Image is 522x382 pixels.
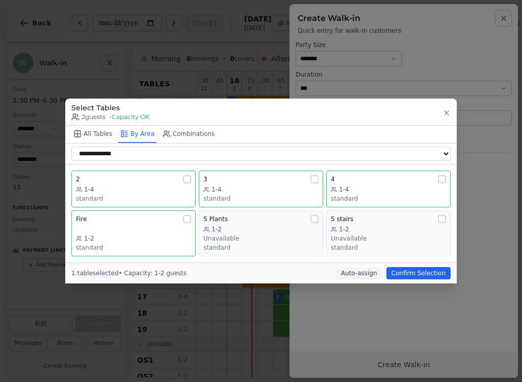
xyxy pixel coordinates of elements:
[84,185,94,194] span: 1-4
[71,270,187,277] span: 1 table selected • Capacity: 1-2 guests
[71,126,114,143] button: All Tables
[203,244,319,252] div: standard
[84,234,94,243] span: 1-2
[203,195,319,203] div: standard
[76,244,191,252] div: standard
[331,244,446,252] div: standard
[203,234,319,243] div: Unavailable
[71,171,196,207] button: 21-4standard
[71,210,196,256] button: Fire1-2standard
[71,113,106,121] span: 2 guests
[203,175,207,183] span: 3
[76,175,80,183] span: 2
[331,215,353,223] span: 5 stairs
[71,103,150,113] h3: Select Tables
[76,195,191,203] div: standard
[336,267,382,279] button: Auto-assign
[203,215,228,223] span: 5 Plants
[326,210,451,256] button: 5 stairs1-2Unavailablestandard
[339,185,349,194] span: 1-4
[212,225,222,233] span: 1-2
[110,113,150,121] span: • Capacity OK
[199,210,323,256] button: 5 Plants1-2Unavailablestandard
[331,175,335,183] span: 4
[339,225,349,233] span: 1-2
[76,215,87,223] span: Fire
[331,195,446,203] div: standard
[161,126,217,143] button: Combinations
[118,126,156,143] button: By Area
[386,267,451,279] button: Confirm Selection
[199,171,323,207] button: 31-4standard
[326,171,451,207] button: 41-4standard
[331,234,446,243] div: Unavailable
[212,185,222,194] span: 1-4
